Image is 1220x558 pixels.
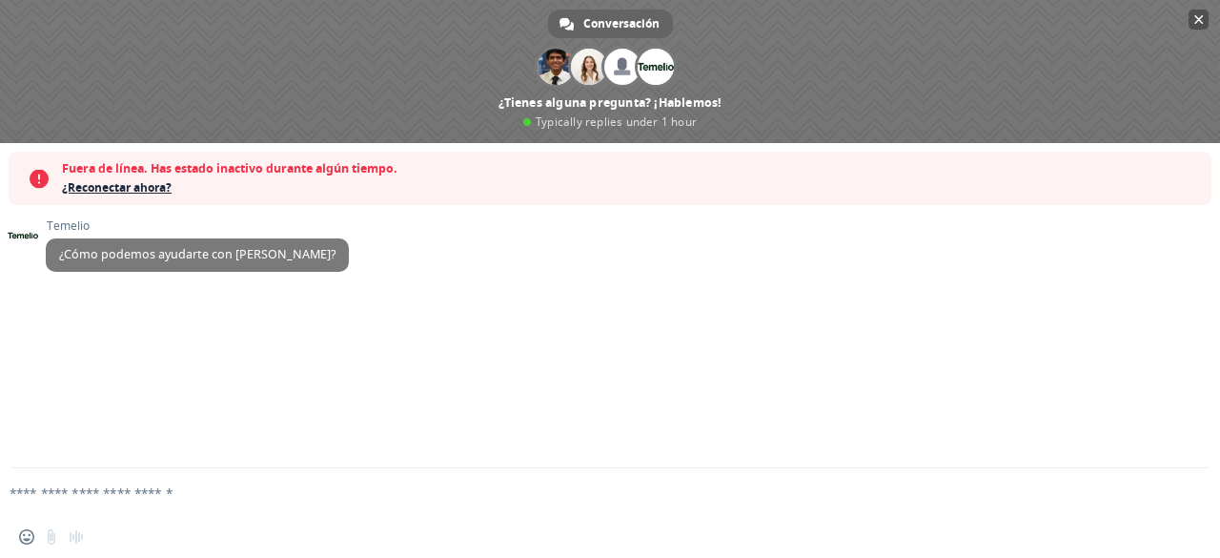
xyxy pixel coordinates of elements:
span: Insertar un emoji [19,529,34,545]
div: Conversación [548,10,673,38]
span: Conversación [583,10,660,38]
span: Temelio [46,219,349,233]
span: Fuera de línea. Has estado inactivo durante algún tiempo. [62,159,1202,178]
span: ¿Cómo podemos ayudarte con [PERSON_NAME]? [59,246,335,262]
span: Cerrar el chat [1189,10,1209,30]
textarea: Escribe aquí tu mensaje... [10,485,1149,502]
span: ¿Reconectar ahora? [62,178,1202,197]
